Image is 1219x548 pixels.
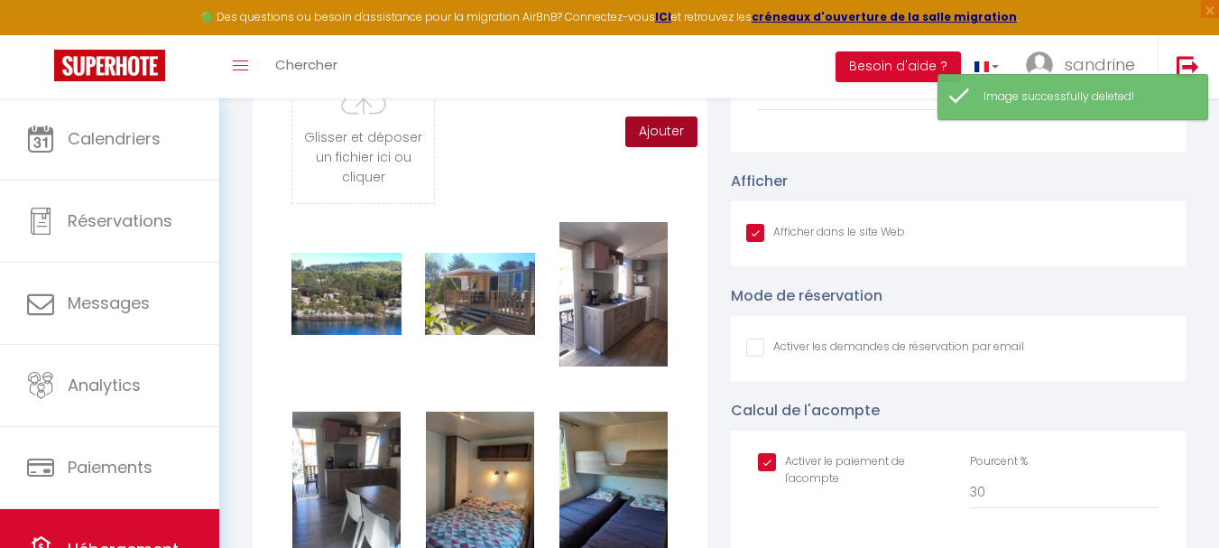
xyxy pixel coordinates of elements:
label: Mode de réservation [731,284,882,307]
button: Ouvrir le widget de chat LiveChat [14,7,69,61]
button: Ajouter [625,116,697,147]
a: créneaux d'ouverture de la salle migration [752,9,1017,24]
label: Calcul de l'acompte [731,399,880,422]
span: Calendriers [68,127,161,150]
span: Chercher [275,55,337,74]
span: sandrine [1065,53,1135,76]
span: Réservations [68,209,172,232]
label: Pourcent % [970,453,1028,470]
img: logout [1177,55,1199,78]
span: Messages [68,292,150,314]
a: Chercher [262,35,351,98]
button: Besoin d'aide ? [836,51,961,82]
a: ... sandrine [1012,35,1158,98]
a: ICI [655,9,671,24]
span: Paiements [68,456,152,478]
label: Afficher [731,170,788,192]
span: Analytics [68,374,141,396]
img: ... [1026,51,1053,79]
img: Super Booking [54,50,165,81]
div: Image successfully deleted! [984,88,1189,106]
